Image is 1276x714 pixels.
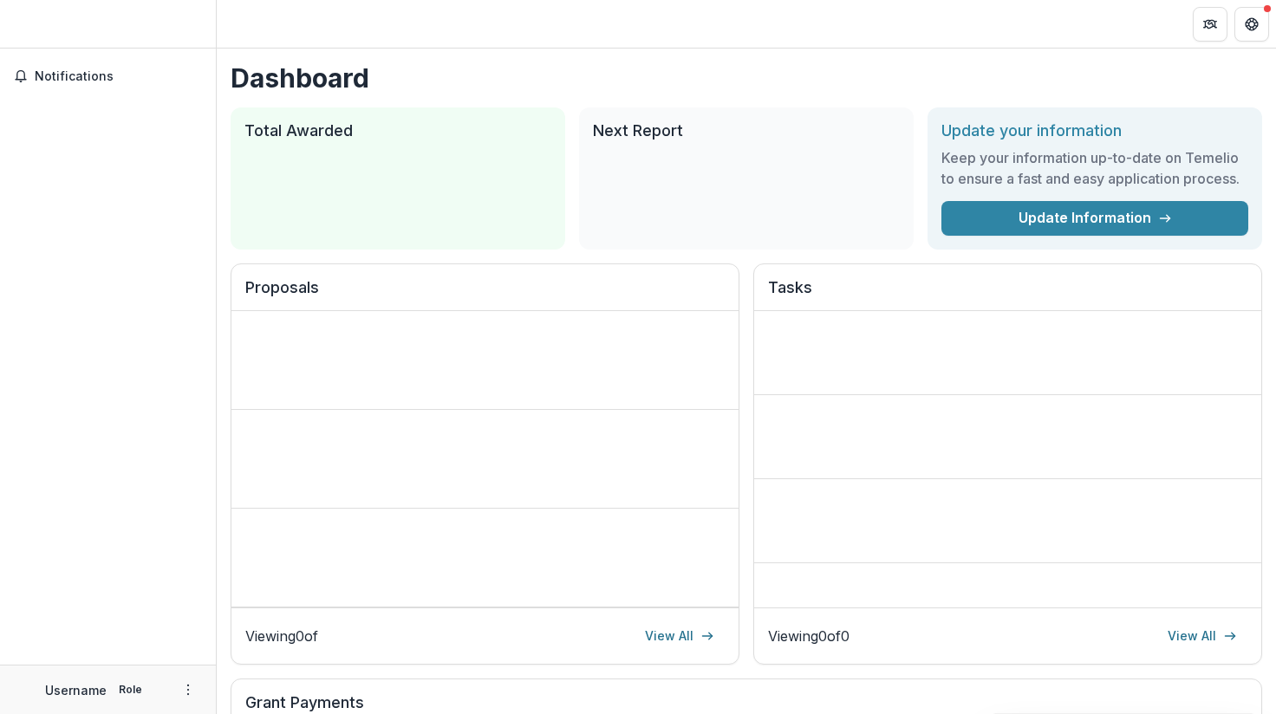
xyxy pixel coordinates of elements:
[1157,622,1247,650] a: View All
[35,69,202,84] span: Notifications
[45,681,107,699] p: Username
[231,62,1262,94] h1: Dashboard
[1234,7,1269,42] button: Get Help
[245,626,318,646] p: Viewing 0 of
[941,201,1248,236] a: Update Information
[941,121,1248,140] h2: Update your information
[635,622,725,650] a: View All
[244,121,551,140] h2: Total Awarded
[178,679,199,700] button: More
[768,626,850,646] p: Viewing 0 of 0
[245,278,725,311] h2: Proposals
[941,147,1248,189] h3: Keep your information up-to-date on Temelio to ensure a fast and easy application process.
[1193,7,1227,42] button: Partners
[593,121,900,140] h2: Next Report
[114,682,147,698] p: Role
[7,62,209,90] button: Notifications
[768,278,1247,311] h2: Tasks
